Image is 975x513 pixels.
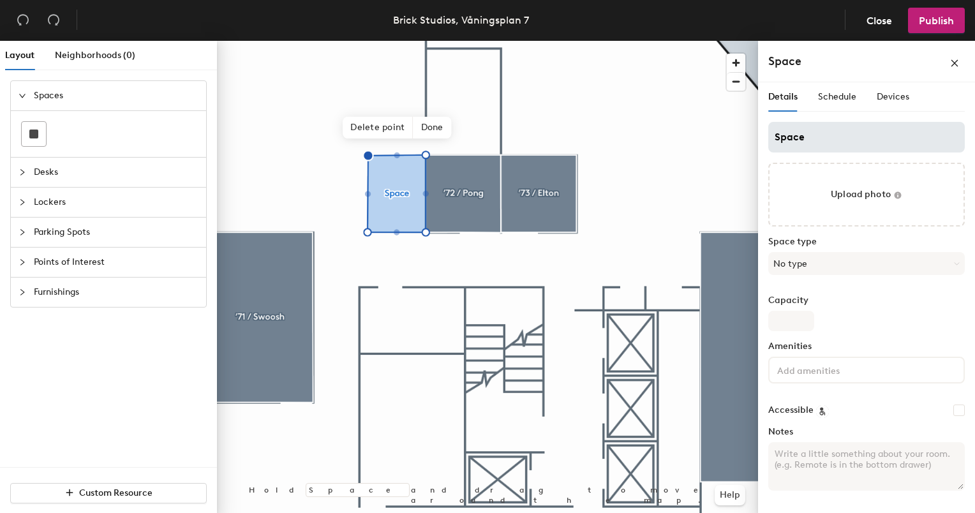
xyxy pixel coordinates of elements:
div: Brick Studios, Våningsplan 7 [393,12,529,28]
label: Capacity [768,295,965,306]
span: undo [17,13,29,26]
span: Publish [919,15,954,27]
span: Custom Resource [79,487,153,498]
label: Amenities [768,341,965,352]
span: Details [768,91,798,102]
span: Points of Interest [34,248,198,277]
label: Notes [768,427,965,437]
span: Delete point [343,117,413,138]
button: Close [856,8,903,33]
span: Furnishings [34,278,198,307]
span: Close [867,15,892,27]
label: Space type [768,237,965,247]
button: Custom Resource [10,483,207,503]
span: Neighborhoods (0) [55,50,135,61]
button: Help [715,485,745,505]
span: Parking Spots [34,218,198,247]
span: Done [413,117,451,138]
h4: Space [768,53,801,70]
button: Publish [908,8,965,33]
span: collapsed [19,168,26,176]
span: collapsed [19,258,26,266]
span: collapsed [19,228,26,236]
button: Undo (⌘ + Z) [10,8,36,33]
button: Redo (⌘ + ⇧ + Z) [41,8,66,33]
span: collapsed [19,288,26,296]
label: Accessible [768,405,814,415]
span: Schedule [818,91,856,102]
span: expanded [19,92,26,100]
span: Desks [34,158,198,187]
span: close [950,59,959,68]
span: Lockers [34,188,198,217]
span: Spaces [34,81,198,110]
button: No type [768,252,965,275]
input: Add amenities [775,362,889,377]
span: Devices [877,91,909,102]
span: collapsed [19,198,26,206]
span: Layout [5,50,34,61]
button: Upload photo [768,163,965,227]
